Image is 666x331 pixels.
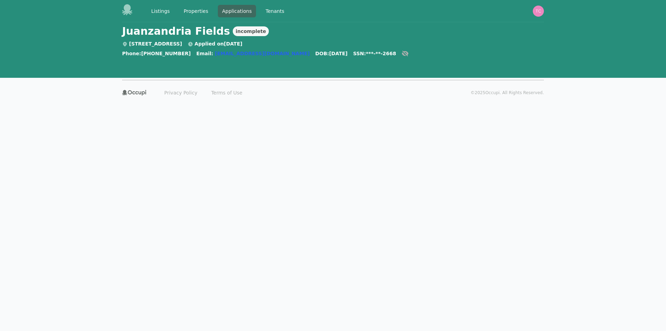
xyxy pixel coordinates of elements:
div: Phone: [PHONE_NUMBER] [122,50,191,60]
a: Applications [218,5,256,17]
span: incomplete [233,26,269,36]
a: Listings [147,5,174,17]
span: [STREET_ADDRESS] [122,41,182,47]
a: Properties [179,5,212,17]
span: Applied on [DATE] [188,41,242,47]
a: Tenants [262,5,289,17]
span: Juanzandria Fields [122,25,230,38]
a: Terms of Use [207,87,247,98]
div: DOB: [DATE] [315,50,348,60]
a: [EMAIL_ADDRESS][DOMAIN_NAME] [215,51,310,56]
div: Email: [196,50,310,60]
p: © 2025 Occupi. All Rights Reserved. [471,90,544,96]
a: Privacy Policy [160,87,202,98]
